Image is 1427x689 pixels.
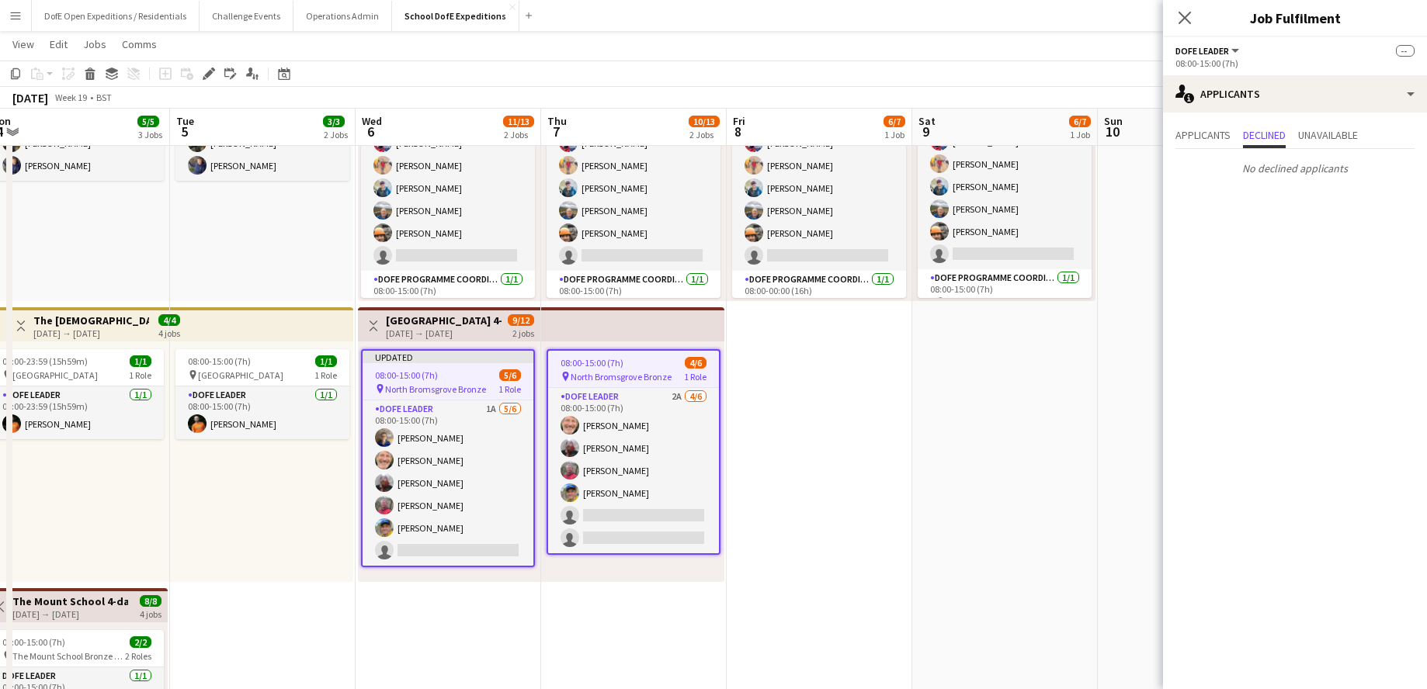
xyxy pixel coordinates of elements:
span: Fri [733,114,745,128]
div: Updated [363,351,533,363]
span: 1 Role [129,369,151,381]
span: 5 [174,123,194,140]
a: Jobs [77,34,113,54]
div: 4 jobs [158,326,180,339]
h3: [GEOGRAPHIC_DATA] 4-day Bronze [386,313,502,327]
app-card-role: DofE Programme Coordinator1/108:00-15:00 (7h) [361,271,535,324]
span: 1/1 [315,355,337,367]
span: 4/6 [685,357,707,369]
div: 2 Jobs [504,129,533,140]
span: 6 [359,123,382,140]
div: [DATE] [12,90,48,106]
div: 3 Jobs [138,129,162,140]
a: Edit [43,34,74,54]
div: [DATE] → [DATE] [33,327,149,339]
span: 3/3 [323,116,345,127]
span: -- [1396,45,1415,57]
app-card-role: DofE Leader1A5/608:00-15:00 (7h)[PERSON_NAME][PERSON_NAME][PERSON_NAME][PERSON_NAME][PERSON_NAME] [363,400,533,566]
span: 08:00-23:59 (15h59m) [2,355,88,367]
app-card-role: DofE Leader5A5/608:00-15:00 (7h)[PERSON_NAME][PERSON_NAME][PERSON_NAME][PERSON_NAME][PERSON_NAME] [361,106,535,271]
div: 2 Jobs [324,129,348,140]
span: Wed [362,114,382,128]
span: 8/8 [140,595,161,607]
app-job-card: 08:00-00:00 (16h) (Sat)6/7 North Bromsgrove Bronze2 RolesDofE Leader5A5/608:00-00:00 (16h)[PERSON... [732,68,906,298]
span: Sat [918,114,936,128]
span: 10/13 [689,116,720,127]
app-card-role: DofE Leader2A4/608:00-15:00 (7h)[PERSON_NAME][PERSON_NAME][PERSON_NAME][PERSON_NAME] [548,388,719,553]
app-card-role: DofE Programme Coordinator1/108:00-00:00 (16h) [732,271,906,324]
span: Sun [1104,114,1123,128]
span: 1 Role [498,383,521,395]
app-card-role: DofE Leader1/108:00-15:00 (7h)[PERSON_NAME] [175,386,349,439]
span: Jobs [83,37,106,51]
span: 10 [1102,123,1123,140]
span: 6/7 [884,116,905,127]
span: 5/6 [499,369,521,381]
div: 2 Jobs [689,129,719,140]
app-card-role: DofE Programme Coordinator1/108:00-15:00 (7h) [547,271,720,324]
span: 9 [916,123,936,140]
span: 08:00-15:00 (7h) [375,369,438,381]
button: DofE Leader [1175,45,1241,57]
span: 08:00-15:00 (7h) [561,357,623,369]
span: 2/2 [130,636,151,648]
span: 11/13 [503,116,534,127]
div: Applicants [1163,75,1427,113]
span: 1/1 [130,355,151,367]
app-job-card: 08:00-15:00 (7h)6/7 North Bromsgrove Bronze2 RolesDofE Leader5A5/608:00-15:00 (7h)[PERSON_NAME][P... [361,68,535,298]
a: Comms [116,34,163,54]
app-job-card: Updated08:00-15:00 (7h)5/6 North Bromsgrove Bronze1 RoleDofE Leader1A5/608:00-15:00 (7h)[PERSON_N... [361,349,535,567]
span: 8 [731,123,745,140]
h3: Job Fulfilment [1163,8,1427,28]
div: BST [96,92,112,103]
div: [DATE] → [DATE] [386,327,502,339]
p: No declined applicants [1163,155,1427,182]
h3: The [DEMOGRAPHIC_DATA] College [GEOGRAPHIC_DATA] - DofE Gold Practice Expedition [33,313,149,327]
span: 7 [545,123,567,140]
app-job-card: 08:00-15:00 (7h)1/1 [GEOGRAPHIC_DATA]1 RoleDofE Leader1/108:00-15:00 (7h)[PERSON_NAME] [175,349,349,439]
span: 9/12 [508,314,534,326]
div: 08:00-15:00 (7h) [1175,57,1415,69]
span: 6/7 [1069,116,1091,127]
app-card-role: DofE Programme Coordinator1/108:00-15:00 (7h) [918,269,1092,322]
span: 5/5 [137,116,159,127]
span: 2 Roles [125,650,151,662]
span: Applicants [1175,130,1231,140]
span: View [12,37,34,51]
span: [GEOGRAPHIC_DATA] [198,369,283,381]
span: The Mount School Bronze 4-day [12,650,125,662]
app-job-card: 08:00-15:00 (7h)6/7 North Bromsgrove Bronze2 RolesDofE Leader5A5/608:00-15:00 (7h)[PERSON_NAME][P... [918,68,1092,298]
span: Tue [176,114,194,128]
span: Thu [547,114,567,128]
span: 08:00-15:00 (7h) [188,355,251,367]
span: Edit [50,37,68,51]
span: 4/4 [158,314,180,326]
h3: The Mount School 4-day Bronze [12,594,128,608]
button: DofE Open Expeditions / Residentials [32,1,200,31]
app-card-role: DofE Leader5A5/608:00-15:00 (7h)[PERSON_NAME][PERSON_NAME][PERSON_NAME][PERSON_NAME][PERSON_NAME] [547,106,720,271]
span: Unavailable [1298,130,1358,140]
span: North Bromsgrove Bronze [385,383,486,395]
span: Comms [122,37,157,51]
div: 1 Job [884,129,904,140]
app-job-card: 08:00-15:00 (7h)4/6 North Bromsgrove Bronze1 RoleDofE Leader2A4/608:00-15:00 (7h)[PERSON_NAME][PE... [547,349,720,555]
app-card-role: DofE Leader5A5/608:00-15:00 (7h)[PERSON_NAME][PERSON_NAME][PERSON_NAME][PERSON_NAME][PERSON_NAME] [918,104,1092,269]
a: View [6,34,40,54]
span: 08:00-15:00 (7h) [2,636,65,648]
div: 1 Job [1070,129,1090,140]
div: 4 jobs [140,607,161,620]
span: North Bromsgrove Bronze [571,371,672,383]
span: 1 Role [314,369,337,381]
button: School DofE Expeditions [392,1,519,31]
div: 2 jobs [512,326,534,339]
div: [DATE] → [DATE] [12,608,128,620]
app-card-role: DofE Leader5A5/608:00-00:00 (16h)[PERSON_NAME][PERSON_NAME][PERSON_NAME][PERSON_NAME][PERSON_NAME] [732,106,906,271]
span: Week 19 [51,92,90,103]
app-job-card: 08:00-15:00 (7h)6/7 North Bromsgrove Bronze2 RolesDofE Leader5A5/608:00-15:00 (7h)[PERSON_NAME][P... [547,68,720,298]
